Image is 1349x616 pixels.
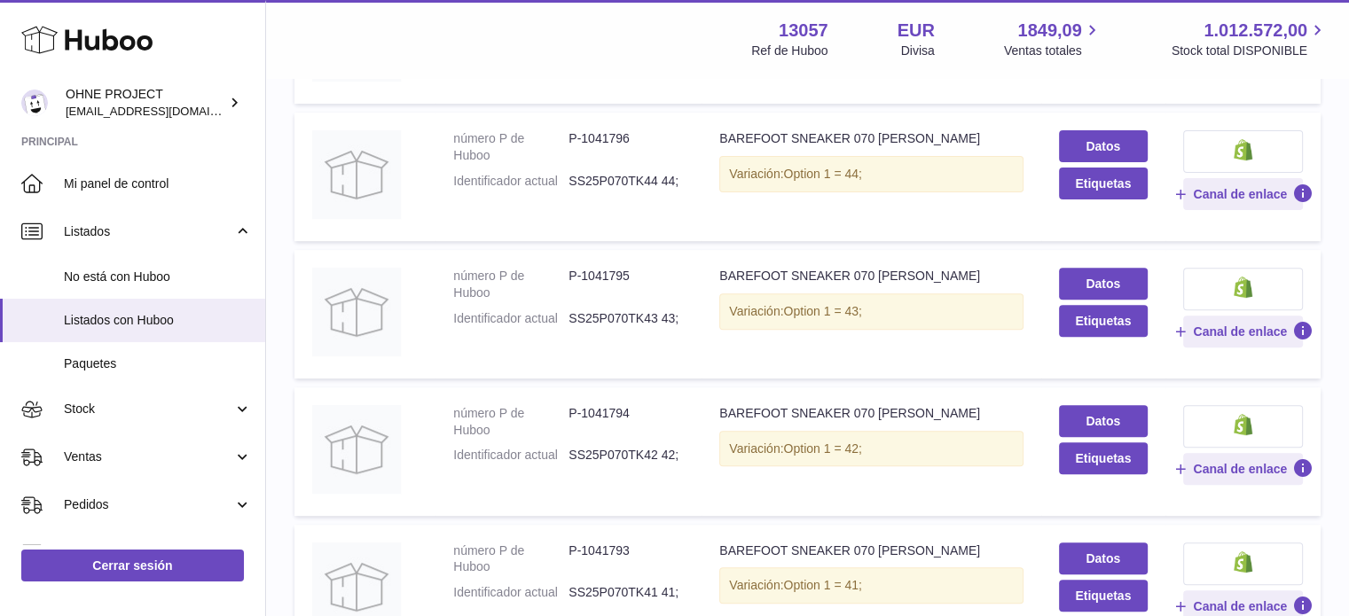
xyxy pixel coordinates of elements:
[783,441,861,456] span: Option 1 = 42;
[1004,19,1102,59] a: 1849,09 Ventas totales
[1059,580,1148,612] button: Etiquetas
[453,173,569,190] dt: Identificador actual
[453,584,569,601] dt: Identificador actual
[1234,414,1252,435] img: shopify-small.png
[1234,551,1252,573] img: shopify-small.png
[1172,19,1328,59] a: 1.012.572,00 Stock total DISPONIBLE
[779,19,828,43] strong: 13057
[453,542,569,576] dt: número P de Huboo
[312,405,401,494] img: BAREFOOT SNEAKER 070 TEDDY KHAKI
[1059,442,1148,474] button: Etiquetas
[901,43,935,59] div: Divisa
[64,175,252,192] span: Mi panel de control
[1183,453,1303,485] button: Canal de enlace
[453,130,569,164] dt: número P de Huboo
[1059,130,1148,162] a: Datos
[783,304,861,318] span: Option 1 = 43;
[1059,542,1148,574] a: Datos
[569,405,684,439] dd: P-1041794
[569,268,684,301] dd: P-1041795
[1004,43,1102,59] span: Ventas totales
[64,496,233,513] span: Pedidos
[1172,43,1328,59] span: Stock total DISPONIBLE
[719,567,1024,604] div: Variación:
[21,90,48,116] img: internalAdmin-13057@internal.huboo.com
[719,268,1024,285] div: BAREFOOT SNEAKER 070 [PERSON_NAME]
[719,405,1024,422] div: BAREFOOT SNEAKER 070 [PERSON_NAME]
[1059,305,1148,337] button: Etiquetas
[569,584,684,601] dd: SS25P070TK41 41;
[64,355,252,372] span: Paquetes
[569,310,684,327] dd: SS25P070TK43 43;
[21,550,244,581] a: Cerrar sesión
[453,405,569,439] dt: número P de Huboo
[1183,178,1303,210] button: Canal de enlace
[1059,268,1148,300] a: Datos
[719,293,1024,330] div: Variación:
[898,19,935,43] strong: EUR
[64,448,233,465] span: Ventas
[569,447,684,464] dd: SS25P070TK42 42;
[719,130,1024,147] div: BAREFOOT SNEAKER 070 [PERSON_NAME]
[1193,186,1287,202] span: Canal de enlace
[453,268,569,301] dt: número P de Huboo
[1193,598,1287,614] span: Canal de enlace
[1059,168,1148,199] button: Etiquetas
[569,173,684,190] dd: SS25P070TK44 44;
[64,312,252,329] span: Listados con Huboo
[64,269,252,285] span: No está con Huboo
[751,43,827,59] div: Ref de Huboo
[1193,461,1287,477] span: Canal de enlace
[312,130,401,219] img: BAREFOOT SNEAKER 070 TEDDY KHAKI
[1204,19,1307,43] span: 1.012.572,00
[719,542,1024,559] div: BAREFOOT SNEAKER 070 [PERSON_NAME]
[1234,277,1252,298] img: shopify-small.png
[453,447,569,464] dt: Identificador actual
[66,86,225,120] div: OHNE PROJECT
[1183,316,1303,347] button: Canal de enlace
[719,431,1024,467] div: Variación:
[453,310,569,327] dt: Identificador actual
[569,542,684,576] dd: P-1041793
[312,268,401,356] img: BAREFOOT SNEAKER 070 TEDDY KHAKI
[569,130,684,164] dd: P-1041796
[783,167,861,181] span: Option 1 = 44;
[1234,139,1252,160] img: shopify-small.png
[1017,19,1081,43] span: 1849,09
[719,156,1024,192] div: Variación:
[783,578,861,592] span: Option 1 = 41;
[1059,405,1148,437] a: Datos
[64,544,252,561] span: Uso
[64,223,233,240] span: Listados
[64,401,233,417] span: Stock
[66,104,261,118] span: [EMAIL_ADDRESS][DOMAIN_NAME]
[1193,324,1287,339] span: Canal de enlace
